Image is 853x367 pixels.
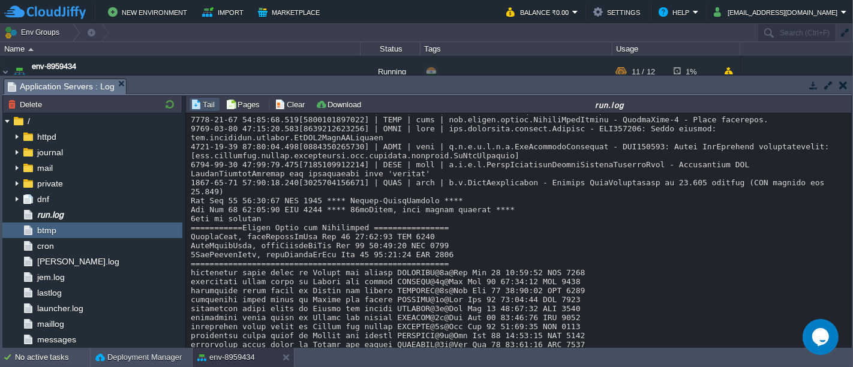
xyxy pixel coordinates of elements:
a: messages [35,334,78,345]
button: Import [202,5,247,19]
div: Status [361,42,420,56]
iframe: chat widget [803,319,841,355]
a: jem.log [35,272,67,282]
button: Clear [275,99,308,110]
button: Delete [8,99,46,110]
div: Running [361,56,421,88]
img: AMDAwAAAACH5BAEAAAAALAAAAAABAAEAAAICRAEAOw== [1,56,10,88]
button: Pages [226,99,263,110]
button: Balance ₹0.00 [506,5,572,19]
a: mail [35,163,55,173]
div: 1% [674,56,713,88]
button: Marketplace [258,5,323,19]
button: Deployment Manager [95,351,182,363]
button: env-8959434 [197,351,255,363]
button: Tail [191,99,218,110]
img: CloudJiffy [4,5,86,20]
a: [PERSON_NAME].log [35,256,121,267]
button: Env Groups [4,24,64,41]
a: run.log [35,209,65,220]
a: maillog [35,318,66,329]
button: Download [316,99,365,110]
a: journal [35,147,65,158]
a: private [35,178,65,189]
a: httpd [35,131,58,142]
div: Name [1,42,360,56]
a: dnf [35,194,51,204]
div: Usage [613,42,740,56]
a: lastlog [35,287,64,298]
div: No active tasks [15,348,90,367]
button: Settings [593,5,644,19]
img: AMDAwAAAACH5BAEAAAAALAAAAAABAAEAAAICRAEAOw== [11,56,28,88]
div: run.log [370,100,850,110]
div: 11 / 12 [632,56,655,88]
a: launcher.log [35,303,85,314]
span: Application Servers : Log [8,79,115,94]
img: AMDAwAAAACH5BAEAAAAALAAAAAABAAEAAAICRAEAOw== [28,48,34,51]
div: Tags [421,42,612,56]
a: cron [35,240,56,251]
a: [DOMAIN_NAME] [32,73,88,85]
a: btmp [35,225,58,236]
a: / [25,116,32,127]
a: env-8959434 [32,61,76,73]
button: New Environment [108,5,191,19]
button: Help [659,5,693,19]
button: [EMAIL_ADDRESS][DOMAIN_NAME] [714,5,841,19]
